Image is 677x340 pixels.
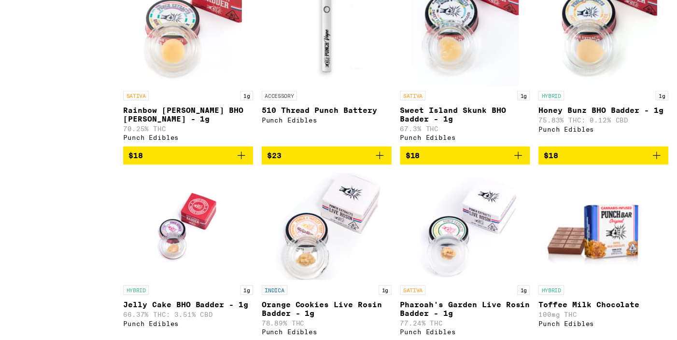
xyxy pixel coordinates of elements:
p: HYBRID [177,290,200,299]
button: Add to bag [427,165,544,181]
img: Punch Edibles - Honey Bunz BHO Badder - 1g [563,14,659,110]
div: Punch Edibles [177,154,294,160]
p: Rainbow [PERSON_NAME] BHO [PERSON_NAME] - 1g [177,128,294,144]
p: 1g [533,115,544,123]
div: Punch Edibles [552,322,669,328]
p: 77.24% THC [427,321,544,327]
p: 78.89% THC [302,321,419,327]
img: Punch Edibles - Rainbow Beltz BHO Badder - 1g [187,14,284,110]
p: 70.25% THC [177,146,294,152]
img: Punch Edibles - Pharoah's Garden Live Rosin Badder - 1g [437,189,534,286]
img: Punch Edibles - Sweet Island Skunk BHO Badder - 1g [437,14,534,110]
p: 67.3% THC [427,146,544,152]
img: Punch Edibles - Toffee Milk Chocolate [552,189,669,286]
p: SATIVA [427,115,450,123]
img: Punch Edibles - Jelly Cake BHO Badder - 1g [187,189,284,286]
p: 1g [282,115,294,123]
p: Sweet Island Skunk BHO Badder - 1g [427,128,544,144]
a: Open page for Sweet Island Skunk BHO Badder - 1g from Punch Edibles [427,14,544,165]
span: $18 [432,169,445,177]
p: 1g [282,290,294,299]
p: HYBRID [552,115,575,123]
p: Toffee Milk Chocolate [552,304,669,312]
p: HYBRID [552,290,575,299]
p: 1g [408,290,419,299]
div: Punch Edibles [552,146,669,152]
p: 510 Thread Punch Battery [302,128,419,136]
p: Pharoah's Garden Live Rosin Badder - 1g [427,304,544,319]
div: Punch Edibles [177,322,294,328]
span: $18 [182,169,195,177]
p: Jelly Cake BHO Badder - 1g [177,304,294,312]
span: $18 [557,169,570,177]
p: 66.37% THC: 3.51% CBD [177,313,294,320]
span: Hi. Need any help? [6,7,70,14]
p: 1g [658,115,669,123]
p: SATIVA [177,115,200,123]
a: Open page for 510 Thread Punch Battery from Punch Edibles [302,14,419,165]
span: $23 [307,169,320,177]
button: Add to bag [552,165,669,181]
p: ACCESSORY [302,115,334,123]
p: Honey Bunz BHO Badder - 1g [552,128,669,136]
div: Punch Edibles [302,138,419,144]
div: Punch Edibles [302,329,419,336]
button: Add to bag [302,165,419,181]
img: Punch Edibles - 510 Thread Punch Battery [312,14,409,110]
p: SATIVA [427,290,450,299]
p: 75.83% THC: 0.12% CBD [552,138,669,144]
p: 1g [533,290,544,299]
div: Punch Edibles [427,329,544,336]
p: Orange Cookies Live Rosin Badder - 1g [302,304,419,319]
a: Open page for Rainbow Beltz BHO Badder - 1g from Punch Edibles [177,14,294,165]
p: INDICA [302,290,325,299]
p: 100mg THC [552,313,669,320]
a: Open page for Honey Bunz BHO Badder - 1g from Punch Edibles [552,14,669,165]
div: Punch Edibles [427,154,544,160]
button: Add to bag [177,165,294,181]
img: Punch Edibles - Orange Cookies Live Rosin Badder - 1g [312,189,409,286]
